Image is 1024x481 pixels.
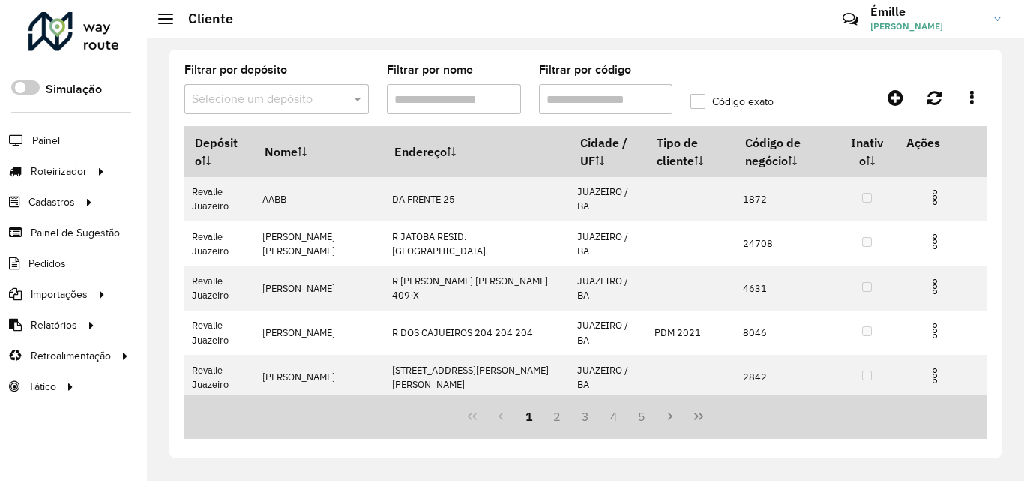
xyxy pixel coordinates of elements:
button: Next Page [656,402,684,431]
h3: Émille [870,5,983,19]
button: 1 [515,402,543,431]
td: 8046 [735,311,838,355]
th: Depósito [184,127,254,177]
td: 2842 [735,355,838,399]
span: Importações [31,287,88,302]
span: Painel de Sugestão [31,225,120,241]
label: Código exato [690,94,774,110]
td: Revalle Juazeiro [184,221,254,266]
label: Filtrar por depósito [184,61,287,79]
td: 4631 [735,266,838,311]
td: Revalle Juazeiro [184,266,254,311]
td: R DOS CAJUEIROS 204 204 204 [384,311,570,355]
span: [PERSON_NAME] [870,20,983,33]
td: [PERSON_NAME] [254,355,384,399]
td: [PERSON_NAME] [254,311,384,355]
th: Endereço [384,127,570,177]
button: 3 [571,402,600,431]
span: Pedidos [28,256,66,272]
label: Filtrar por nome [387,61,473,79]
td: AABB [254,177,384,221]
td: JUAZEIRO / BA [570,266,646,311]
span: Relatórios [31,317,77,333]
th: Código de negócio [735,127,838,177]
td: JUAZEIRO / BA [570,311,646,355]
td: Revalle Juazeiro [184,177,254,221]
th: Nome [254,127,384,177]
td: 1872 [735,177,838,221]
td: Revalle Juazeiro [184,311,254,355]
label: Simulação [46,80,102,98]
th: Cidade / UF [570,127,646,177]
span: Retroalimentação [31,348,111,364]
span: Tático [28,379,56,395]
label: Filtrar por código [539,61,631,79]
th: Tipo de cliente [646,127,735,177]
td: 24708 [735,221,838,266]
td: JUAZEIRO / BA [570,355,646,399]
a: Contato Rápido [834,3,867,35]
td: R JATOBA RESID. [GEOGRAPHIC_DATA] [384,221,570,266]
td: R [PERSON_NAME] [PERSON_NAME] 409-X [384,266,570,311]
button: 2 [543,402,571,431]
span: Cadastros [28,194,75,210]
td: [PERSON_NAME] [PERSON_NAME] [254,221,384,266]
th: Ações [896,127,986,158]
td: JUAZEIRO / BA [570,221,646,266]
td: DA FRENTE 25 [384,177,570,221]
td: Revalle Juazeiro [184,355,254,399]
th: Inativo [838,127,896,177]
td: PDM 2021 [646,311,735,355]
span: Painel [32,133,60,149]
button: Last Page [684,402,713,431]
td: [PERSON_NAME] [254,266,384,311]
td: [STREET_ADDRESS][PERSON_NAME][PERSON_NAME] [384,355,570,399]
button: 5 [628,402,657,431]
h2: Cliente [173,11,233,27]
td: JUAZEIRO / BA [570,177,646,221]
span: Roteirizador [31,164,87,179]
button: 4 [600,402,628,431]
